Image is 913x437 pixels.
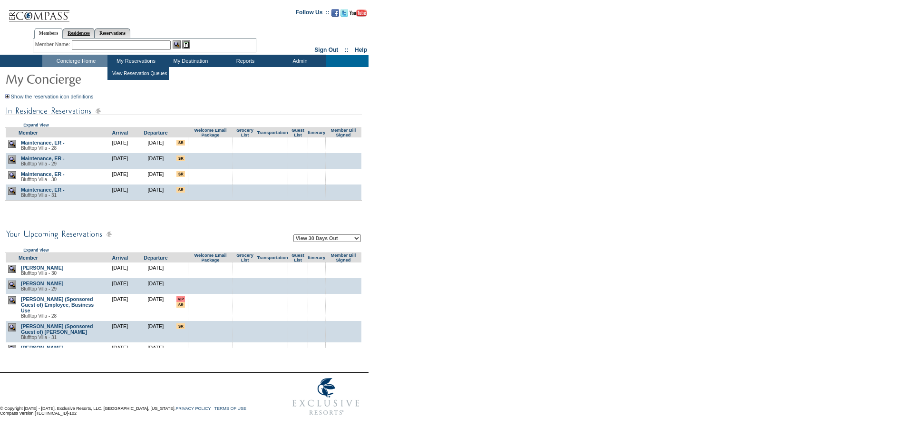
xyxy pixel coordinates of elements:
[5,94,10,98] img: Show the reservation icon definitions
[102,153,138,169] td: [DATE]
[112,130,128,136] a: Arrival
[21,286,57,291] span: Blufftop Villa - 29
[8,281,16,289] img: view
[11,94,94,99] a: Show the reservation icon definitions
[21,271,57,276] span: Blufftop Villa - 30
[176,187,185,193] input: There are special requests for this reservation!
[138,294,174,321] td: [DATE]
[331,12,339,18] a: Become our fan on Facebook
[291,128,304,137] a: Guest List
[355,47,367,53] a: Help
[21,281,63,286] a: [PERSON_NAME]
[102,321,138,342] td: [DATE]
[176,140,185,146] input: There are special requests for this reservation!
[176,155,185,161] input: There are special requests for this reservation!
[21,155,65,161] a: Maintenance, ER -
[21,171,65,177] a: Maintenance, ER -
[331,253,356,262] a: Member Bill Signed
[331,9,339,17] img: Become our fan on Facebook
[21,146,57,151] span: Blufftop Villa - 28
[102,262,138,278] td: [DATE]
[8,323,16,331] img: view
[343,171,344,172] img: blank.gif
[214,406,247,411] a: TERMS OF USE
[162,55,217,67] td: My Destination
[296,8,330,19] td: Follow Us ::
[102,137,138,153] td: [DATE]
[217,55,272,67] td: Reports
[176,302,185,308] input: There are special requests for this reservation!
[345,47,349,53] span: ::
[308,130,325,135] a: Itinerary
[210,323,211,324] img: blank.gif
[308,255,325,260] a: Itinerary
[35,40,72,49] div: Member Name:
[8,296,16,304] img: view
[8,2,70,22] img: Compass Home
[63,28,95,38] a: Residences
[21,335,57,340] span: Blufftop Villa - 31
[8,345,16,353] img: view
[21,296,94,313] a: [PERSON_NAME] (Sponsored Guest of) Employee, Business Use
[110,69,168,78] td: View Reservation Queues
[23,248,49,252] a: Expand View
[21,345,67,368] a: [PERSON_NAME], [PERSON_NAME] ([PERSON_NAME]) [PERSON_NAME]
[21,265,63,271] a: [PERSON_NAME]
[102,185,138,201] td: [DATE]
[176,296,185,302] input: VIP member
[8,171,16,179] img: view
[21,193,57,198] span: Blufftop Villa - 31
[343,323,344,324] img: blank.gif
[138,137,174,153] td: [DATE]
[316,323,317,324] img: blank.gif
[112,255,128,261] a: Arrival
[343,296,344,297] img: blank.gif
[144,255,167,261] a: Departure
[21,313,57,319] span: Blufftop Villa - 28
[350,10,367,17] img: Subscribe to our YouTube Channel
[21,187,65,193] a: Maintenance, ER -
[257,130,288,135] a: Transportation
[21,323,93,335] a: [PERSON_NAME] (Sponsored Guest of) [PERSON_NAME]
[42,55,107,67] td: Concierge Home
[21,177,57,182] span: Blufftop Villa - 30
[272,55,326,67] td: Admin
[182,40,190,49] img: Reservations
[19,255,38,261] a: Member
[102,278,138,294] td: [DATE]
[236,128,253,137] a: Grocery List
[210,296,211,297] img: blank.gif
[316,171,317,172] img: blank.gif
[331,128,356,137] a: Member Bill Signed
[291,253,304,262] a: Guest List
[144,130,167,136] a: Departure
[8,187,16,195] img: view
[138,262,174,278] td: [DATE]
